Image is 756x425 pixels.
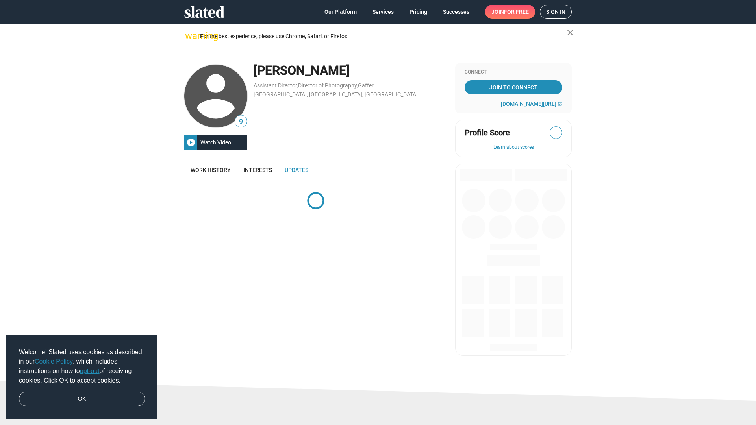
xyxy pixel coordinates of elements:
[437,5,476,19] a: Successes
[465,144,562,151] button: Learn about scores
[186,138,196,147] mat-icon: play_circle_filled
[465,69,562,76] div: Connect
[19,347,145,385] span: Welcome! Slated uses cookies as described in our , which includes instructions on how to of recei...
[298,82,357,89] a: Director of Photography
[372,5,394,19] span: Services
[278,161,315,179] a: Updates
[184,135,247,150] button: Watch Video
[237,161,278,179] a: Interests
[254,82,297,89] a: Assistant Director
[409,5,427,19] span: Pricing
[191,167,231,173] span: Work history
[501,101,562,107] a: [DOMAIN_NAME][URL]
[285,167,308,173] span: Updates
[485,5,535,19] a: Joinfor free
[235,116,247,127] span: 9
[324,5,357,19] span: Our Platform
[254,91,418,98] a: [GEOGRAPHIC_DATA], [GEOGRAPHIC_DATA], [GEOGRAPHIC_DATA]
[6,335,157,419] div: cookieconsent
[491,5,529,19] span: Join
[501,101,556,107] span: [DOMAIN_NAME][URL]
[366,5,400,19] a: Services
[80,368,100,374] a: opt-out
[200,31,567,42] div: For the best experience, please use Chrome, Safari, or Firefox.
[254,62,447,79] div: [PERSON_NAME]
[504,5,529,19] span: for free
[540,5,572,19] a: Sign in
[443,5,469,19] span: Successes
[358,82,374,89] a: Gaffer
[546,5,565,18] span: Sign in
[550,128,562,138] span: —
[558,102,562,106] mat-icon: open_in_new
[243,167,272,173] span: Interests
[465,80,562,94] a: Join To Connect
[35,358,73,365] a: Cookie Policy
[19,392,145,407] a: dismiss cookie message
[318,5,363,19] a: Our Platform
[357,84,358,88] span: ,
[465,128,510,138] span: Profile Score
[297,84,298,88] span: ,
[466,80,561,94] span: Join To Connect
[197,135,234,150] div: Watch Video
[565,28,575,37] mat-icon: close
[184,161,237,179] a: Work history
[403,5,434,19] a: Pricing
[185,31,195,41] mat-icon: warning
